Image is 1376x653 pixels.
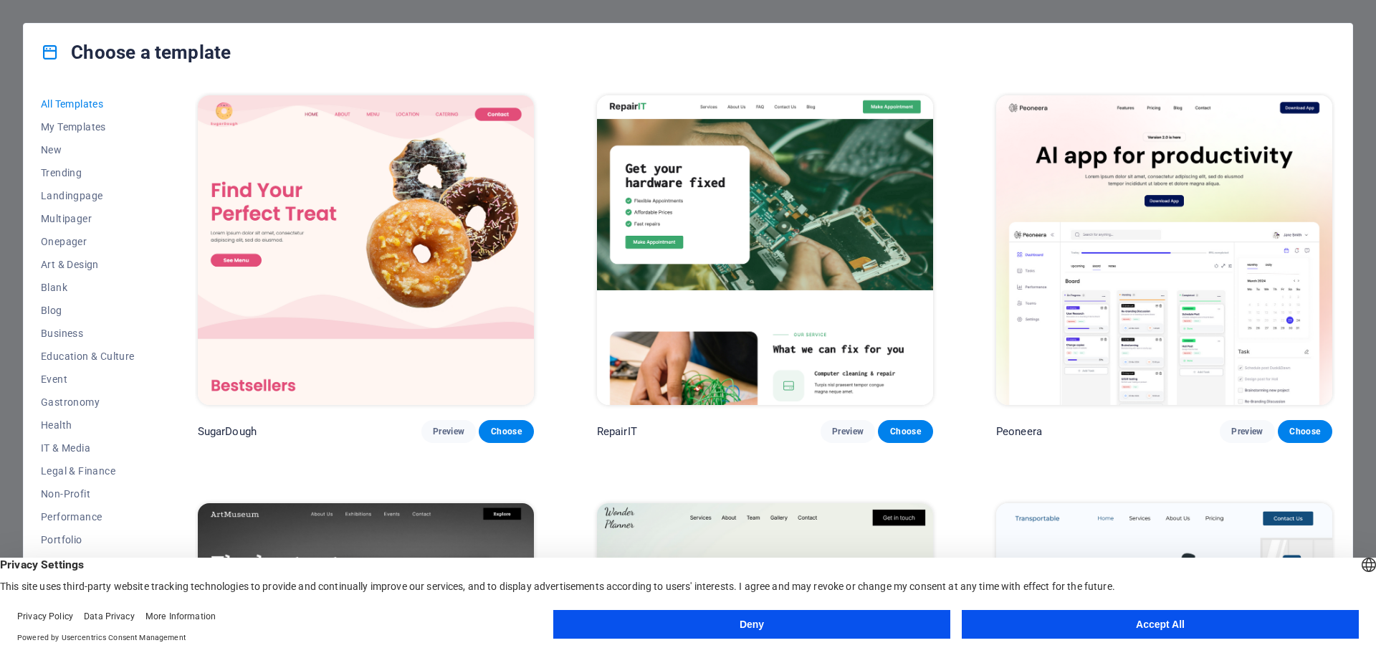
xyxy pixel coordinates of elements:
[41,144,135,156] span: New
[41,282,135,293] span: Blank
[41,253,135,276] button: Art & Design
[41,184,135,207] button: Landingpage
[41,98,135,110] span: All Templates
[41,305,135,316] span: Blog
[41,528,135,551] button: Portfolio
[597,424,637,439] p: RepairIT
[41,465,135,477] span: Legal & Finance
[41,442,135,454] span: IT & Media
[41,92,135,115] button: All Templates
[41,419,135,431] span: Health
[41,345,135,368] button: Education & Culture
[41,482,135,505] button: Non-Profit
[41,328,135,339] span: Business
[41,511,135,523] span: Performance
[41,115,135,138] button: My Templates
[198,424,257,439] p: SugarDough
[1220,420,1274,443] button: Preview
[1278,420,1332,443] button: Choose
[41,551,135,574] button: Services
[41,138,135,161] button: New
[421,420,476,443] button: Preview
[597,95,933,405] img: RepairIT
[41,161,135,184] button: Trending
[1231,426,1263,437] span: Preview
[889,426,921,437] span: Choose
[41,488,135,500] span: Non-Profit
[198,95,534,405] img: SugarDough
[41,276,135,299] button: Blank
[490,426,522,437] span: Choose
[41,190,135,201] span: Landingpage
[41,351,135,362] span: Education & Culture
[41,230,135,253] button: Onepager
[996,95,1332,405] img: Peoneera
[41,459,135,482] button: Legal & Finance
[41,391,135,414] button: Gastronomy
[479,420,533,443] button: Choose
[41,373,135,385] span: Event
[41,167,135,178] span: Trending
[41,414,135,437] button: Health
[41,437,135,459] button: IT & Media
[433,426,464,437] span: Preview
[821,420,875,443] button: Preview
[41,259,135,270] span: Art & Design
[41,396,135,408] span: Gastronomy
[41,505,135,528] button: Performance
[832,426,864,437] span: Preview
[41,41,231,64] h4: Choose a template
[41,534,135,545] span: Portfolio
[41,368,135,391] button: Event
[41,213,135,224] span: Multipager
[41,121,135,133] span: My Templates
[41,207,135,230] button: Multipager
[996,424,1042,439] p: Peoneera
[41,322,135,345] button: Business
[41,299,135,322] button: Blog
[41,236,135,247] span: Onepager
[878,420,932,443] button: Choose
[1289,426,1321,437] span: Choose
